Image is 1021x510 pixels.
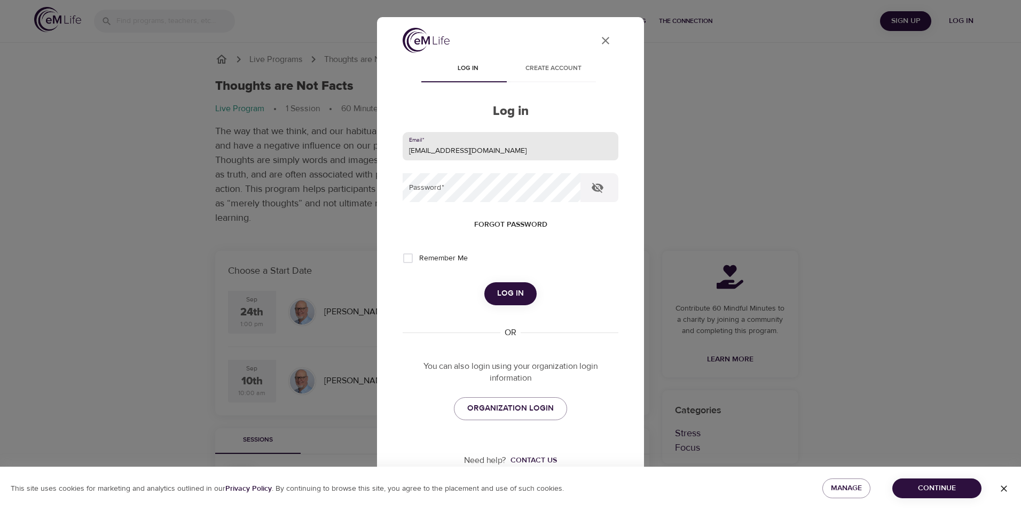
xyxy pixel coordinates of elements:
[510,455,557,466] div: Contact us
[403,57,618,82] div: disabled tabs example
[593,28,618,53] button: close
[474,218,547,231] span: Forgot password
[431,63,504,74] span: Log in
[497,287,524,300] span: Log in
[403,28,450,53] img: logo
[506,455,557,466] a: Contact us
[484,282,537,305] button: Log in
[419,253,468,264] span: Remember Me
[901,482,973,495] span: Continue
[454,397,567,420] a: ORGANIZATION LOGIN
[470,215,552,235] button: Forgot password
[464,454,506,467] p: Need help?
[467,401,554,415] span: ORGANIZATION LOGIN
[831,482,862,495] span: Manage
[225,484,272,493] b: Privacy Policy
[403,360,618,385] p: You can also login using your organization login information
[403,104,618,119] h2: Log in
[517,63,590,74] span: Create account
[500,327,521,339] div: OR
